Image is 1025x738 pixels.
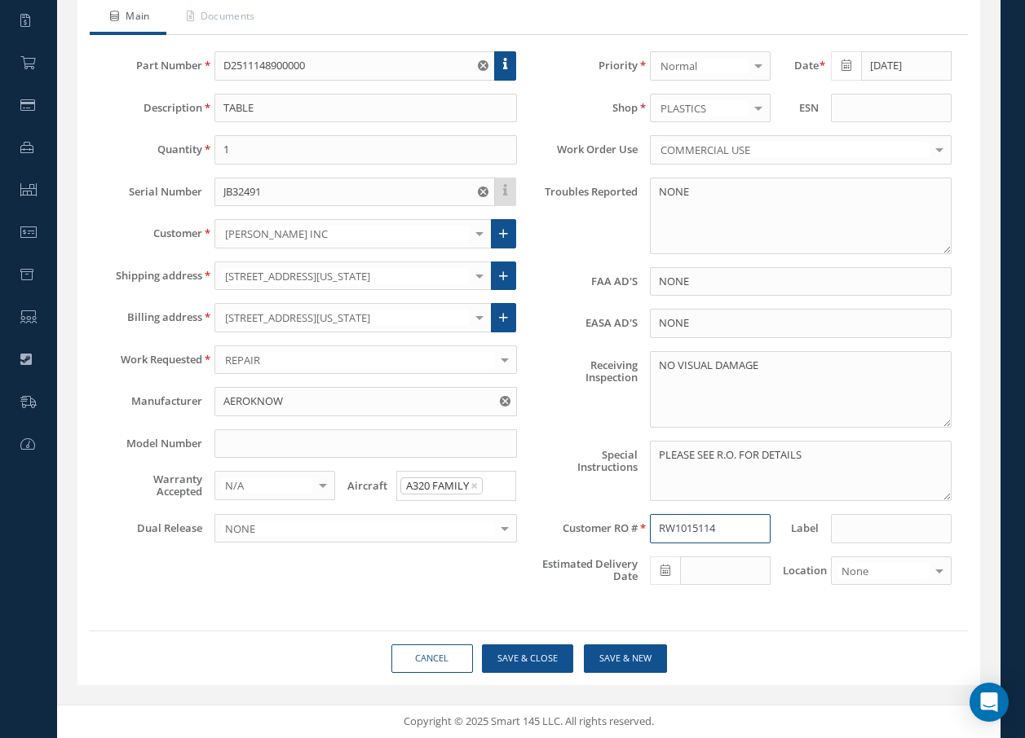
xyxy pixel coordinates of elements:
button: Reset [475,178,495,207]
label: ESN [783,102,819,114]
label: Billing address [94,311,202,323]
label: Work Requested [94,354,202,366]
button: Reset [475,51,495,81]
label: Shop [529,102,638,114]
label: Priority [529,59,638,72]
div: Open Intercom Messenger [970,683,1009,722]
input: Search for option [484,477,506,494]
label: Quantity [94,143,202,156]
span: [STREET_ADDRESS][US_STATE] [221,268,469,284]
span: COMMERCIAL USE [656,142,930,158]
a: Main [90,1,166,35]
button: Save & Close [482,644,573,673]
a: Documents [166,1,272,35]
button: Remove option [471,479,478,492]
label: Shipping address [94,270,202,282]
label: Label [783,522,819,534]
a: Cancel [391,644,473,673]
label: Estimated Delivery Date [529,558,638,582]
span: PLASTICS [656,100,749,116]
button: Save & New [584,644,667,673]
svg: Reset [478,60,488,71]
label: Date [783,59,819,72]
label: Dual Release [94,522,202,534]
label: EASA AD'S [529,317,638,329]
label: Troubles Reported [529,178,638,254]
label: Special Instructions [529,441,638,502]
label: Location [783,564,819,577]
label: Receiving Inspection [529,351,638,428]
label: Customer RO # [529,522,638,534]
svg: Reset [500,396,510,406]
label: Model Number [94,437,202,450]
label: Description [94,102,202,114]
button: Reset [497,387,517,416]
span: None [837,563,930,579]
span: NONE [221,521,494,537]
span: N/A [221,477,313,494]
div: Copyright © 2025 Smart 145 LLC. All rights reserved. [73,714,984,730]
span: A320 FAMILY [400,477,484,494]
label: Customer [94,227,202,239]
label: FAA AD'S [529,275,638,288]
span: Normal [656,58,749,74]
span: [STREET_ADDRESS][US_STATE] [221,310,469,326]
span: [PERSON_NAME] INC [221,226,469,242]
span: REPAIR [221,352,494,368]
label: Aircraft [347,480,383,492]
label: Work Order Use [529,143,638,156]
span: × [471,477,478,494]
label: Warranty Accepted [94,473,202,498]
label: Part Number [94,59,202,72]
label: Serial Number [94,186,202,198]
label: Manufacturer [94,395,202,407]
svg: Reset [478,187,488,197]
